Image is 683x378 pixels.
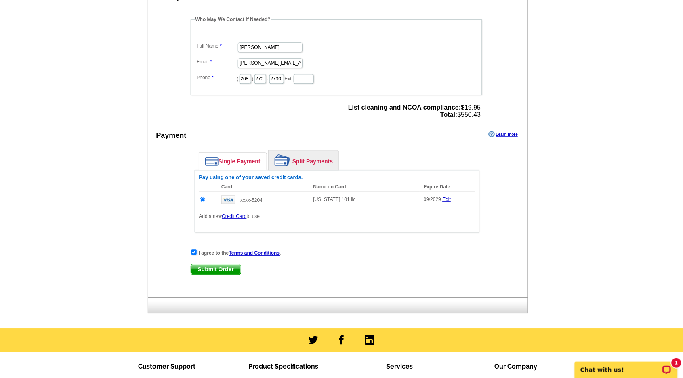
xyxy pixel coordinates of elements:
[221,195,235,204] img: visa.gif
[199,153,267,170] a: Single Payment
[217,183,309,191] th: Card
[191,264,241,274] span: Submit Order
[195,72,478,84] dd: ( ) - Ext.
[139,363,196,370] span: Customer Support
[197,42,237,50] label: Full Name
[199,250,281,256] strong: I agree to the .
[248,363,318,370] span: Product Specifications
[229,250,280,256] a: Terms and Conditions
[570,353,683,378] iframe: LiveChat chat widget
[387,363,413,370] span: Services
[205,157,219,166] img: single-payment.png
[199,174,475,181] h6: Pay using one of your saved credit cards.
[156,130,187,141] div: Payment
[275,154,290,166] img: split-payment.png
[313,196,356,202] span: [US_STATE] 101 llc
[440,111,457,118] strong: Total:
[197,74,237,81] label: Phone
[309,183,420,191] th: Name on Card
[269,150,339,170] a: Split Payments
[489,131,518,137] a: Learn more
[424,196,441,202] span: 09/2029
[495,363,538,370] span: Our Company
[195,16,271,23] legend: Who May We Contact If Needed?
[348,104,481,118] span: $19.95 $550.43
[443,196,451,202] a: Edit
[420,183,475,191] th: Expire Date
[199,213,475,220] p: Add a new to use
[240,197,263,203] span: xxxx-5204
[348,104,461,111] strong: List cleaning and NCOA compliance:
[222,213,246,219] a: Credit Card
[197,58,237,65] label: Email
